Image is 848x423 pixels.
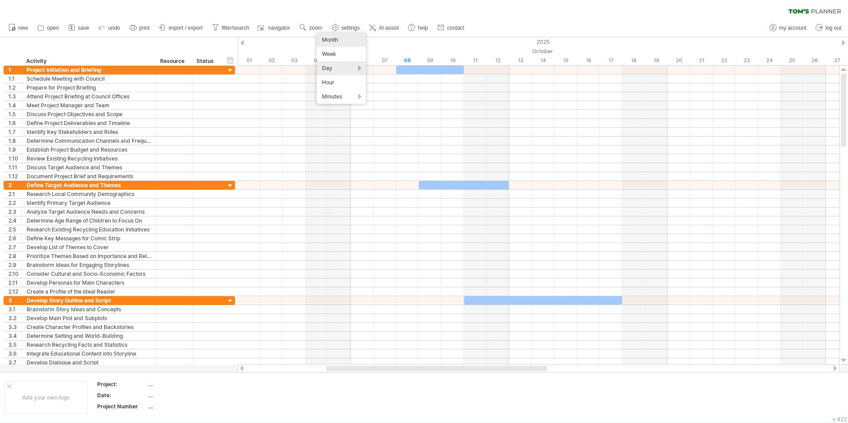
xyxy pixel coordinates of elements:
div: 3.5 [8,341,22,349]
div: Brainstorm Story Ideas and Concepts [27,305,151,313]
a: open [35,22,62,34]
a: contact [435,22,467,34]
div: 3.2 [8,314,22,322]
div: Research Local Community Demographics [27,190,151,198]
div: 1.4 [8,101,22,110]
div: Project Initiation and Briefing [27,66,151,74]
div: 1.6 [8,119,22,127]
div: Develop Personas for Main Characters [27,278,151,287]
div: Establish Project Budget and Resources [27,145,151,154]
div: Hour [317,75,366,90]
div: 1.5 [8,110,22,118]
div: Thursday, 2 October 2025 [260,56,283,65]
div: Define Project Deliverables and Timeline [27,119,151,127]
div: Friday, 17 October 2025 [600,56,622,65]
div: Wednesday, 22 October 2025 [713,56,735,65]
div: Status [196,57,216,66]
div: 1.3 [8,92,22,101]
div: Prioritize Themes Based on Importance and Relevance [27,252,151,260]
a: save [66,22,92,34]
div: 1.8 [8,137,22,145]
div: Discuss Project Objectives and Scope [27,110,151,118]
div: Sunday, 26 October 2025 [803,56,826,65]
div: Develop Main Plot and Subplots [27,314,151,322]
a: print [127,22,152,34]
div: Attend Project Briefing at Council Offices [27,92,151,101]
div: Saturday, 18 October 2025 [622,56,645,65]
div: Saturday, 25 October 2025 [781,56,803,65]
div: Friday, 10 October 2025 [441,56,464,65]
div: v 422 [832,416,847,423]
a: settings [330,22,362,34]
a: navigator [256,22,293,34]
div: Monday, 13 October 2025 [509,56,532,65]
span: filter/search [222,25,249,31]
div: 1.7 [8,128,22,136]
div: 2.5 [8,225,22,234]
div: Research Existing Recycling Education Initiatives [27,225,151,234]
a: filter/search [210,22,252,34]
div: Friday, 24 October 2025 [758,56,781,65]
div: Friday, 3 October 2025 [283,56,306,65]
div: Activity [26,57,151,66]
span: undo [108,25,120,31]
div: .... [148,392,222,399]
div: Thursday, 23 October 2025 [735,56,758,65]
div: 1.10 [8,154,22,163]
div: Saturday, 4 October 2025 [306,56,328,65]
div: 2.4 [8,216,22,225]
div: Project Number [97,403,146,410]
div: Document Project Brief and Requirements [27,172,151,180]
a: zoom [297,22,325,34]
div: 2.2 [8,199,22,207]
span: open [47,25,59,31]
div: 3.7 [8,358,22,367]
div: 3 [8,296,22,305]
div: Determine Age Range of Children to Focus On [27,216,151,225]
div: 2.10 [8,270,22,278]
div: 2.7 [8,243,22,251]
div: Thursday, 9 October 2025 [419,56,441,65]
div: Develop List of Themes to Cover [27,243,151,251]
a: help [406,22,431,34]
span: log out [825,25,841,31]
div: Define Key Messages for Comic Strip [27,234,151,243]
span: new [18,25,28,31]
div: Monday, 20 October 2025 [667,56,690,65]
div: Create Character Profiles and Backstories [27,323,151,331]
div: Determine Setting and World-Building [27,332,151,340]
div: Identify Primary Target Audience [27,199,151,207]
a: import / export [157,22,205,34]
div: Identify Key Stakeholders and Roles [27,128,151,136]
span: save [78,25,89,31]
div: 1.12 [8,172,22,180]
div: Thursday, 16 October 2025 [577,56,600,65]
div: Saturday, 11 October 2025 [464,56,487,65]
a: undo [96,22,123,34]
div: Minutes [317,90,366,104]
div: 1.9 [8,145,22,154]
div: Integrate Educational Content into Storyline [27,349,151,358]
div: 3.6 [8,349,22,358]
div: Brainstorm Ideas for Engaging Storylines [27,261,151,269]
div: 2.6 [8,234,22,243]
div: Consider Cultural and Socio-Economic Factors [27,270,151,278]
div: Wednesday, 15 October 2025 [554,56,577,65]
a: new [6,22,31,34]
div: Schedule Meeting with Council [27,74,151,83]
a: log out [813,22,844,34]
a: my account [767,22,809,34]
div: Meet Project Manager and Team [27,101,151,110]
div: Define Target Audience and Themes [27,181,151,189]
div: Develop Story Outline and Script [27,296,151,305]
div: 2.11 [8,278,22,287]
div: Research Recycling Facts and Statistics [27,341,151,349]
div: 1.11 [8,163,22,172]
div: 1 [8,66,22,74]
div: Develop Dialogue and Script [27,358,151,367]
div: Create a Profile of the Ideal Reader [27,287,151,296]
span: settings [342,25,360,31]
div: Add your own logo [4,381,87,414]
div: Discuss Target Audience and Themes [27,163,151,172]
span: zoom [309,25,322,31]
